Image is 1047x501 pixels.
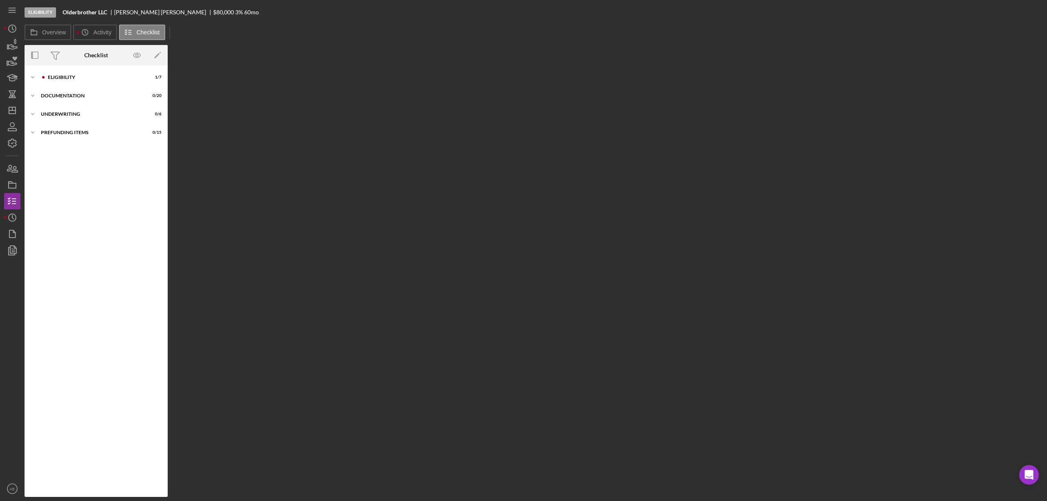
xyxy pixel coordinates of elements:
[4,481,20,497] button: AE
[63,9,107,16] b: Olderbrother LLC
[119,25,165,40] button: Checklist
[147,93,162,98] div: 0 / 20
[114,9,213,16] div: [PERSON_NAME] [PERSON_NAME]
[41,112,141,117] div: Underwriting
[147,130,162,135] div: 0 / 15
[41,93,141,98] div: Documentation
[93,29,111,36] label: Activity
[25,25,71,40] button: Overview
[10,487,15,491] text: AE
[147,75,162,80] div: 1 / 7
[84,52,108,58] div: Checklist
[73,25,117,40] button: Activity
[235,9,243,16] div: 3 %
[41,130,141,135] div: Prefunding Items
[25,7,56,18] div: Eligibility
[244,9,259,16] div: 60 mo
[1019,465,1039,485] div: Open Intercom Messenger
[42,29,66,36] label: Overview
[213,9,234,16] span: $80,000
[48,75,141,80] div: Eligibility
[147,112,162,117] div: 0 / 6
[137,29,160,36] label: Checklist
